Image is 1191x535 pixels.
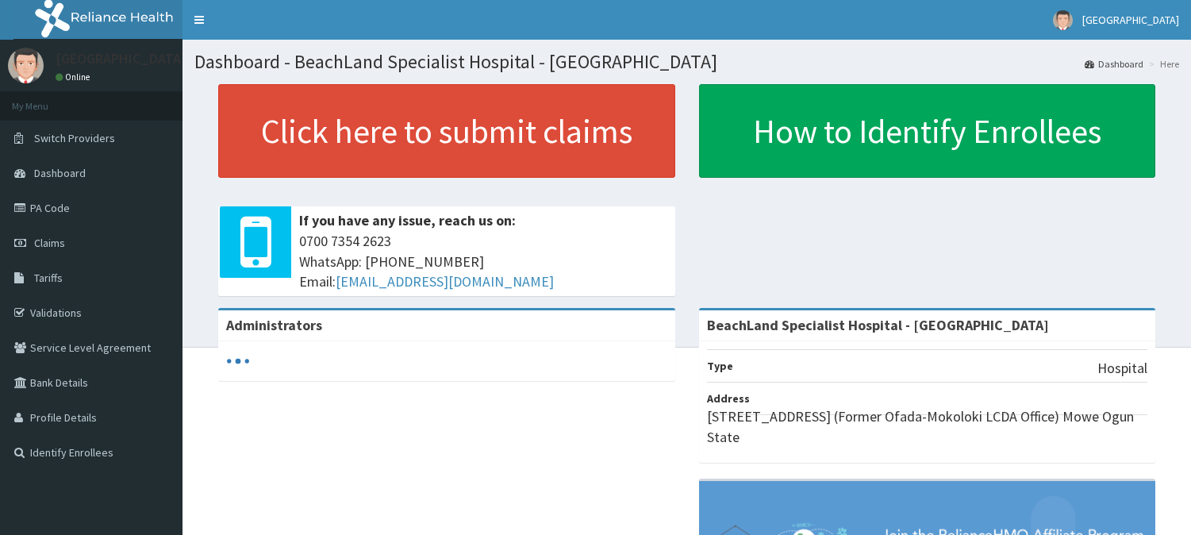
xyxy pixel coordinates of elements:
b: Administrators [226,316,322,334]
span: Claims [34,236,65,250]
p: [GEOGRAPHIC_DATA] [56,52,186,66]
a: [EMAIL_ADDRESS][DOMAIN_NAME] [336,272,554,291]
a: Dashboard [1085,57,1143,71]
a: Click here to submit claims [218,84,675,178]
span: 0700 7354 2623 WhatsApp: [PHONE_NUMBER] Email: [299,231,667,292]
span: Tariffs [34,271,63,285]
img: User Image [1053,10,1073,30]
h1: Dashboard - BeachLand Specialist Hospital - [GEOGRAPHIC_DATA] [194,52,1179,72]
a: How to Identify Enrollees [699,84,1156,178]
b: If you have any issue, reach us on: [299,211,516,229]
strong: BeachLand Specialist Hospital - [GEOGRAPHIC_DATA] [707,316,1049,334]
span: Dashboard [34,166,86,180]
span: Switch Providers [34,131,115,145]
svg: audio-loading [226,349,250,373]
img: User Image [8,48,44,83]
a: Online [56,71,94,83]
p: [STREET_ADDRESS] (Former Ofada-Mokoloki LCDA Office) Mowe Ogun State [707,406,1148,447]
span: [GEOGRAPHIC_DATA] [1082,13,1179,27]
b: Type [707,359,733,373]
p: Hospital [1097,358,1147,379]
li: Here [1145,57,1179,71]
b: Address [707,391,750,406]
